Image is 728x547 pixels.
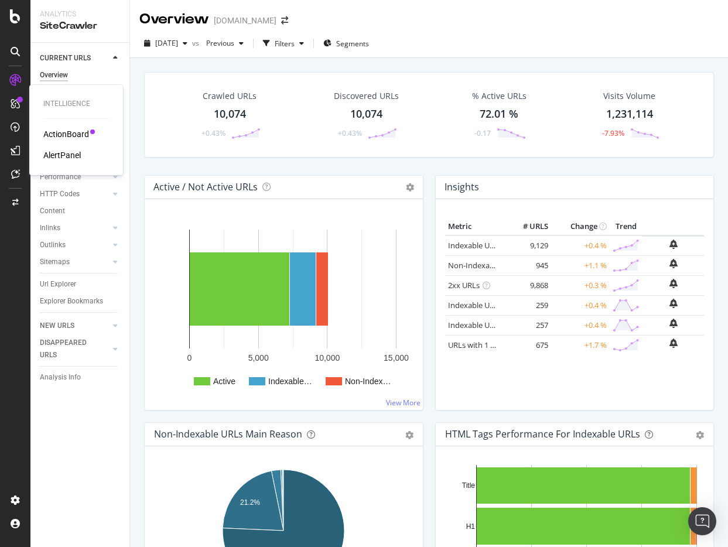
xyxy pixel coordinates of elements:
text: 5,000 [248,353,269,363]
a: Indexable URLs with Bad Description [448,320,576,330]
text: 0 [187,353,192,363]
div: Analysis Info [40,371,81,384]
div: Open Intercom Messenger [688,507,716,535]
div: DISAPPEARED URLS [40,337,99,361]
a: ActionBoard [43,128,89,140]
a: DISAPPEARED URLS [40,337,110,361]
text: Indexable… [268,377,312,386]
div: arrow-right-arrow-left [281,16,288,25]
a: CURRENT URLS [40,52,110,64]
div: NEW URLS [40,320,74,332]
a: NEW URLS [40,320,110,332]
a: 2xx URLs [448,280,480,290]
td: +0.4 % [551,315,610,335]
th: Trend [610,218,642,235]
a: Content [40,205,121,217]
a: View More [386,398,421,408]
div: % Active URLs [472,90,527,102]
svg: A chart. [154,218,413,401]
span: vs [192,38,201,48]
div: Outlinks [40,239,66,251]
i: Options [406,183,414,192]
td: 9,868 [504,275,551,295]
div: HTTP Codes [40,188,80,200]
div: [DOMAIN_NAME] [214,15,276,26]
div: gear [405,431,413,439]
button: [DATE] [139,34,192,53]
span: 2025 Aug. 31st [155,38,178,48]
div: Performance [40,171,81,183]
text: 21.2% [240,498,260,507]
a: Indexable URLs with Bad H1 [448,300,546,310]
div: Overview [139,9,209,29]
div: bell-plus [669,319,678,328]
div: gear [696,431,704,439]
div: Explorer Bookmarks [40,295,103,307]
text: 15,000 [384,353,409,363]
div: +0.43% [338,128,362,138]
th: Metric [445,218,505,235]
a: Url Explorer [40,278,121,290]
div: Crawled URLs [203,90,257,102]
div: -7.93% [602,128,624,138]
div: Analytics [40,9,120,19]
th: # URLS [504,218,551,235]
div: bell-plus [669,259,678,268]
div: bell-plus [669,299,678,308]
div: 72.01 % [480,107,518,122]
a: Explorer Bookmarks [40,295,121,307]
div: 1,231,114 [606,107,653,122]
div: HTML Tags Performance for Indexable URLs [445,428,640,440]
a: Outlinks [40,239,110,251]
td: +0.4 % [551,235,610,256]
td: 257 [504,315,551,335]
div: bell-plus [669,240,678,249]
text: H1 [466,522,475,531]
span: Previous [201,38,234,48]
div: bell-plus [669,279,678,288]
th: Change [551,218,610,235]
div: -0.17 [474,128,491,138]
td: +0.3 % [551,275,610,295]
button: Segments [319,34,374,53]
div: Url Explorer [40,278,76,290]
text: Non-Index… [345,377,391,386]
td: 259 [504,295,551,315]
a: AlertPanel [43,149,81,161]
a: HTTP Codes [40,188,110,200]
a: URLs with 1 Follow Inlink [448,340,534,350]
a: Indexable URLs [448,240,502,251]
h4: Active / Not Active URLs [153,179,258,195]
a: Sitemaps [40,256,110,268]
span: Segments [336,39,369,49]
td: 945 [504,255,551,275]
div: 10,074 [350,107,382,122]
text: Title [462,481,475,490]
a: Non-Indexable URLs [448,260,519,271]
h4: Insights [445,179,479,195]
a: Overview [40,69,121,81]
td: 675 [504,335,551,355]
a: Analysis Info [40,371,121,384]
div: +0.43% [201,128,225,138]
button: Previous [201,34,248,53]
div: 10,074 [214,107,246,122]
td: +0.4 % [551,295,610,315]
div: Sitemaps [40,256,70,268]
text: 10,000 [315,353,340,363]
div: Overview [40,69,68,81]
td: +1.1 % [551,255,610,275]
div: Filters [275,39,295,49]
div: Discovered URLs [334,90,399,102]
div: CURRENT URLS [40,52,91,64]
td: +1.7 % [551,335,610,355]
a: Performance [40,171,110,183]
a: Inlinks [40,222,110,234]
div: SiteCrawler [40,19,120,33]
text: Active [213,377,235,386]
div: Content [40,205,65,217]
div: Inlinks [40,222,60,234]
